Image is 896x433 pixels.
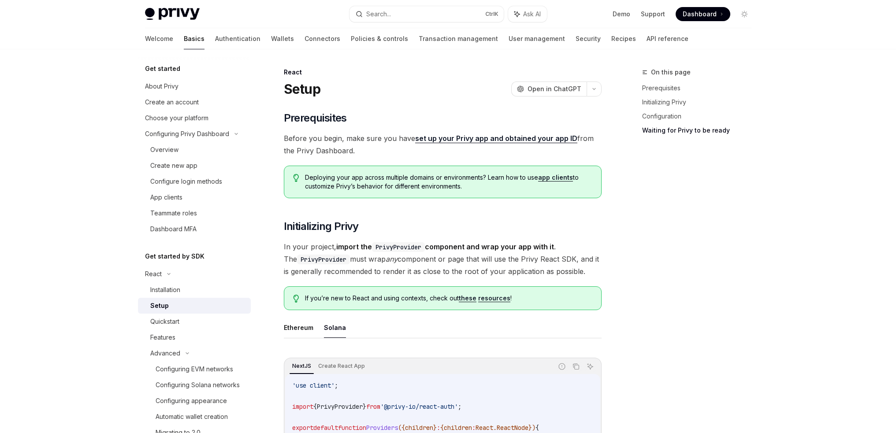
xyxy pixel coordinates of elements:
[363,403,366,411] span: }
[676,7,730,21] a: Dashboard
[613,10,630,19] a: Demo
[647,28,688,49] a: API reference
[284,241,602,278] span: In your project, . The must wrap component or page that will use the Privy React SDK, and it is g...
[642,81,758,95] a: Prerequisites
[150,176,222,187] div: Configure login methods
[335,381,338,389] span: ;
[313,424,338,432] span: default
[138,158,251,174] a: Create new app
[584,361,596,372] button: Ask AI
[324,317,346,338] button: Solana
[651,67,691,78] span: On this page
[444,424,472,432] span: children
[271,28,294,49] a: Wallets
[316,361,368,371] div: Create React App
[138,361,251,377] a: Configuring EVM networks
[336,242,554,251] strong: import the component and wrap your app with it
[284,317,313,338] button: Ethereum
[570,361,582,372] button: Copy the contents from the code block
[415,134,577,143] a: set up your Privy app and obtained your app ID
[145,129,229,139] div: Configuring Privy Dashboard
[523,10,541,19] span: Ask AI
[611,28,636,49] a: Recipes
[184,28,204,49] a: Basics
[138,174,251,189] a: Configure login methods
[290,361,314,371] div: NextJS
[156,364,233,374] div: Configuring EVM networks
[145,97,199,107] div: Create an account
[538,174,573,181] a: app clients
[293,295,299,303] svg: Tip
[145,269,162,279] div: React
[150,285,180,295] div: Installation
[292,424,313,432] span: export
[138,221,251,237] a: Dashboard MFA
[305,28,340,49] a: Connectors
[535,424,539,432] span: {
[138,142,251,158] a: Overview
[305,173,592,191] span: Deploying your app across multiple domains or environments? Learn how to use to customize Privy’s...
[508,6,547,22] button: Ask AI
[317,403,363,411] span: PrivyProvider
[293,174,299,182] svg: Tip
[642,123,758,137] a: Waiting for Privy to be ready
[366,403,380,411] span: from
[138,282,251,298] a: Installation
[156,380,240,390] div: Configuring Solana networks
[150,160,197,171] div: Create new app
[338,424,366,432] span: function
[642,109,758,123] a: Configuration
[433,424,437,432] span: }
[138,78,251,94] a: About Privy
[478,294,510,302] a: resources
[156,411,228,422] div: Automatic wallet creation
[138,205,251,221] a: Teammate roles
[380,403,458,411] span: '@privy-io/react-auth'
[292,381,335,389] span: 'use client'
[493,424,497,432] span: .
[138,314,251,329] a: Quickstart
[150,300,169,311] div: Setup
[150,192,182,203] div: App clients
[458,403,461,411] span: ;
[150,332,175,343] div: Features
[150,316,179,327] div: Quickstart
[150,208,197,218] div: Teammate roles
[509,28,565,49] a: User management
[576,28,601,49] a: Security
[528,424,535,432] span: })
[305,294,592,303] span: If you’re new to React and using contexts, check out !
[138,94,251,110] a: Create an account
[386,255,398,263] em: any
[440,424,444,432] span: {
[145,251,204,262] h5: Get started by SDK
[284,81,320,97] h1: Setup
[372,242,425,252] code: PrivyProvider
[437,424,440,432] span: :
[366,9,391,19] div: Search...
[497,424,528,432] span: ReactNode
[145,63,180,74] h5: Get started
[737,7,751,21] button: Toggle dark mode
[145,28,173,49] a: Welcome
[284,132,602,157] span: Before you begin, make sure you have from the Privy Dashboard.
[138,110,251,126] a: Choose your platform
[642,95,758,109] a: Initializing Privy
[145,113,208,123] div: Choose your platform
[138,393,251,409] a: Configuring appearance
[313,403,317,411] span: {
[138,189,251,205] a: App clients
[284,68,602,77] div: React
[150,348,180,359] div: Advanced
[138,329,251,345] a: Features
[419,28,498,49] a: Transaction management
[284,111,347,125] span: Prerequisites
[405,424,433,432] span: children
[292,403,313,411] span: import
[472,424,476,432] span: :
[366,424,398,432] span: Providers
[150,224,197,234] div: Dashboard MFA
[284,219,359,233] span: Initializing Privy
[156,396,227,406] div: Configuring appearance
[349,6,504,22] button: Search...CtrlK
